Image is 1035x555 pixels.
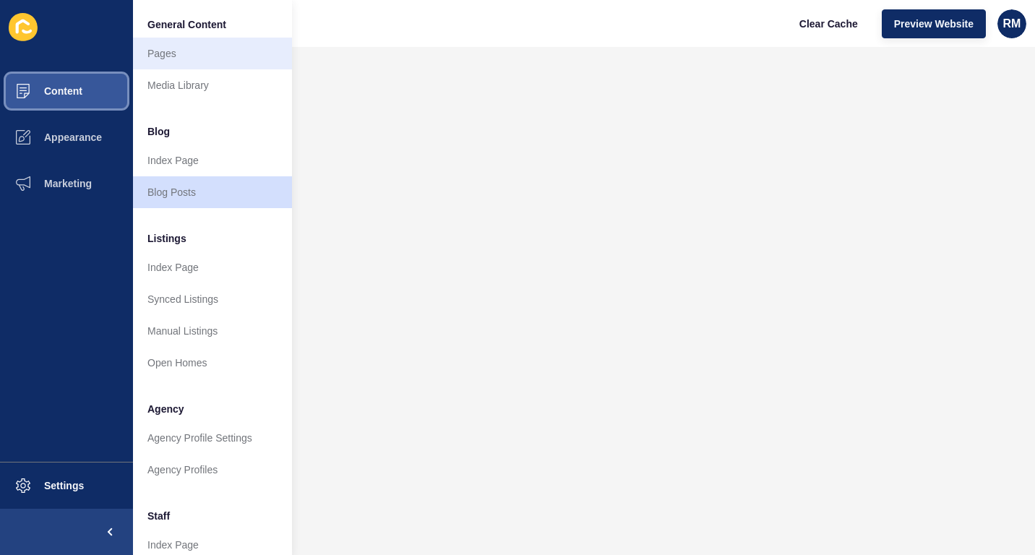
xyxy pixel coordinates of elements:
[133,283,292,315] a: Synced Listings
[133,69,292,101] a: Media Library
[1003,17,1021,31] span: RM
[133,315,292,347] a: Manual Listings
[147,402,184,416] span: Agency
[882,9,986,38] button: Preview Website
[147,231,186,246] span: Listings
[133,454,292,486] a: Agency Profiles
[147,17,226,32] span: General Content
[133,145,292,176] a: Index Page
[133,422,292,454] a: Agency Profile Settings
[147,124,170,139] span: Blog
[133,347,292,379] a: Open Homes
[787,9,870,38] button: Clear Cache
[147,509,170,523] span: Staff
[799,17,858,31] span: Clear Cache
[133,38,292,69] a: Pages
[133,251,292,283] a: Index Page
[133,176,292,208] a: Blog Posts
[894,17,974,31] span: Preview Website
